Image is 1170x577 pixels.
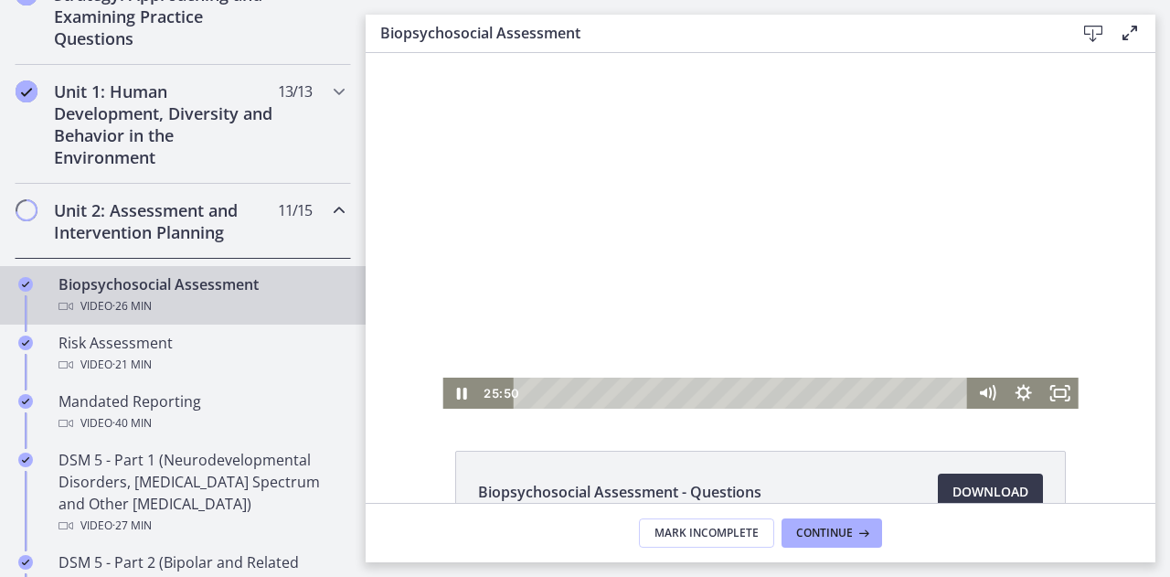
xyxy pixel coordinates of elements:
span: 13 / 13 [278,80,312,102]
div: Video [58,412,344,434]
i: Completed [18,394,33,409]
span: Biopsychosocial Assessment - Questions [478,481,761,503]
i: Completed [18,336,33,350]
a: Download [938,474,1043,510]
i: Completed [18,453,33,467]
i: Completed [16,80,37,102]
div: DSM 5 - Part 1 (Neurodevelopmental Disorders, [MEDICAL_DATA] Spectrum and Other [MEDICAL_DATA]) [58,449,344,537]
span: · 27 min [112,515,152,537]
span: · 21 min [112,354,152,376]
h2: Unit 2: Assessment and Intervention Planning [54,199,277,243]
i: Completed [18,555,33,570]
iframe: Video Lesson [366,53,1155,409]
span: Continue [796,526,853,540]
span: 11 / 15 [278,199,312,221]
button: Mute [603,325,640,356]
button: Show settings menu [640,325,676,356]
div: Mandated Reporting [58,390,344,434]
div: Video [58,515,344,537]
div: Video [58,354,344,376]
h3: Biopsychosocial Assessment [380,22,1046,44]
span: Download [952,481,1028,503]
button: Continue [782,518,882,548]
span: Mark Incomplete [654,526,759,540]
div: Risk Assessment [58,332,344,376]
span: · 26 min [112,295,152,317]
button: Mark Incomplete [639,518,774,548]
h2: Unit 1: Human Development, Diversity and Behavior in the Environment [54,80,277,168]
span: · 40 min [112,412,152,434]
i: Completed [18,277,33,292]
div: Biopsychosocial Assessment [58,273,344,317]
button: Fullscreen [676,325,713,356]
div: Video [58,295,344,317]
